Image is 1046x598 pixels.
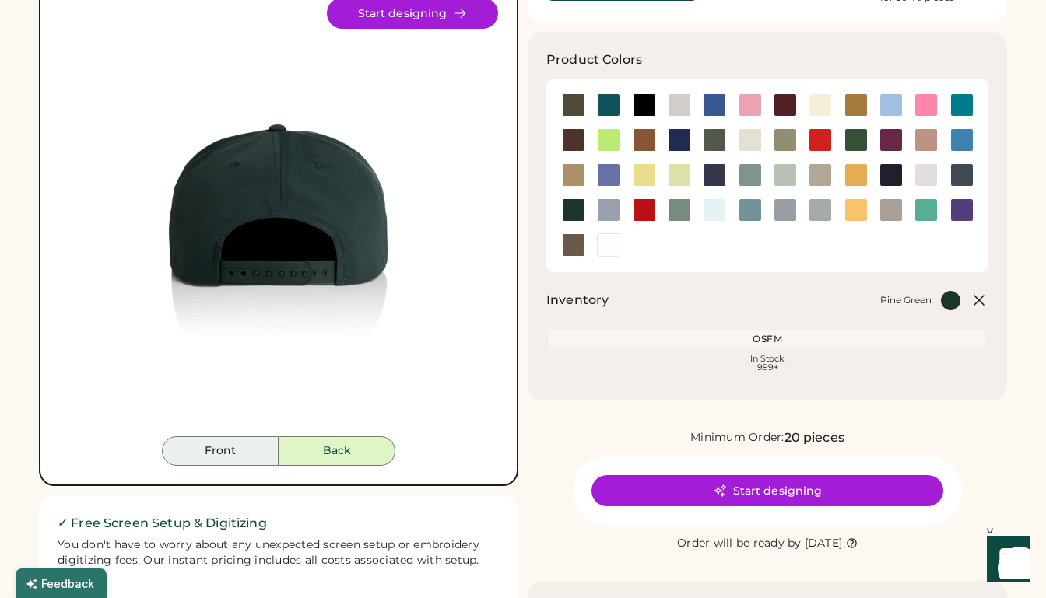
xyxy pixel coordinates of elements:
[58,514,500,533] h2: ✓ Free Screen Setup & Digitizing
[972,528,1039,595] iframe: Front Chat
[553,333,982,345] div: OSFM
[591,475,943,506] button: Start designing
[677,536,802,551] div: Order will be ready by
[880,294,932,306] div: Pine Green
[58,537,500,568] div: You don't have to worry about any unexpected screen setup or embroidery digitizing fees. Our inst...
[279,436,395,466] button: Back
[690,430,784,446] div: Minimum Order:
[546,51,642,69] h3: Product Colors
[553,355,982,372] div: In Stock 999+
[162,436,279,466] button: Front
[546,291,609,309] h2: Inventory
[805,536,843,551] div: [DATE]
[784,428,844,447] div: 20 pieces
